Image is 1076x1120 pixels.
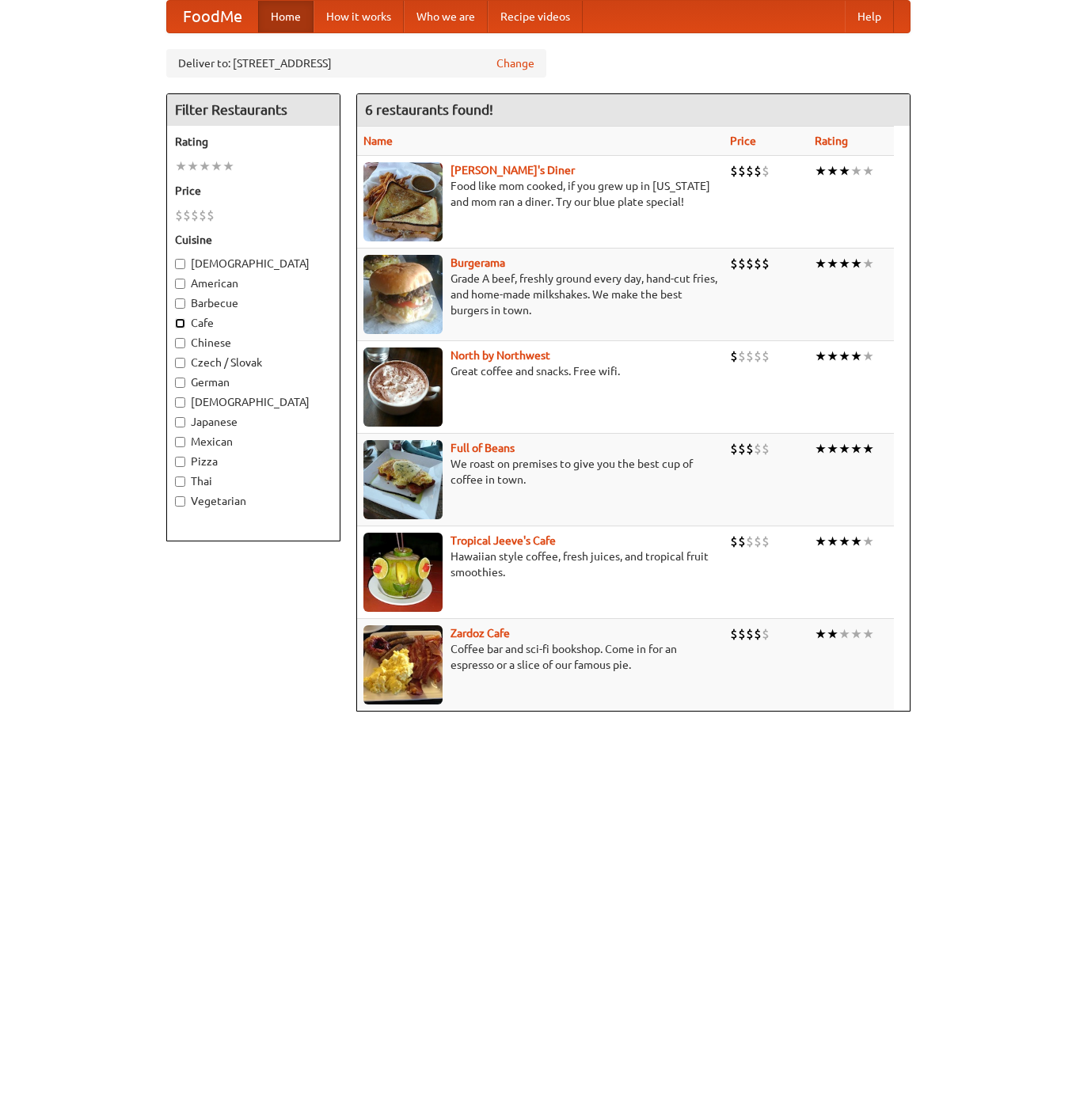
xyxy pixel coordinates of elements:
[175,434,332,450] label: Mexican
[175,417,185,427] input: Japanese
[258,1,314,32] a: Home
[754,162,762,180] li: $
[738,440,746,457] li: $
[815,162,827,180] li: ★
[762,440,770,457] li: $
[363,625,443,704] img: zardoz.jpg
[175,414,332,430] label: Japanese
[815,347,827,365] li: ★
[730,135,756,147] a: Price
[827,440,838,457] li: ★
[175,454,332,469] label: Pizza
[175,232,332,248] h5: Cuisine
[175,335,332,351] label: Chinese
[211,158,222,175] li: ★
[762,255,770,272] li: $
[451,256,505,269] b: Burgerama
[363,440,443,519] img: beans.jpg
[762,162,770,180] li: $
[175,134,332,150] h5: Rating
[175,279,185,289] input: American
[838,440,850,457] li: ★
[862,255,874,272] li: ★
[365,102,493,117] ng-pluralize: 6 restaurants found!
[730,162,738,180] li: $
[827,162,838,180] li: ★
[175,493,332,509] label: Vegetarian
[730,255,738,272] li: $
[451,442,515,454] a: Full of Beans
[730,347,738,365] li: $
[363,162,443,241] img: sallys.jpg
[850,533,862,550] li: ★
[199,158,211,175] li: ★
[738,162,746,180] li: $
[363,363,717,379] p: Great coffee and snacks. Free wifi.
[746,440,754,457] li: $
[363,178,717,210] p: Food like mom cooked, if you grew up in [US_STATE] and mom ran a diner. Try our blue plate special!
[730,440,738,457] li: $
[363,271,717,318] p: Grade A beef, freshly ground every day, hand-cut fries, and home-made milkshakes. We make the bes...
[451,627,510,640] a: Zardoz Cafe
[363,549,717,580] p: Hawaiian style coffee, fresh juices, and tropical fruit smoothies.
[175,315,332,331] label: Cafe
[815,625,827,643] li: ★
[815,440,827,457] li: ★
[862,625,874,643] li: ★
[175,355,332,370] label: Czech / Slovak
[738,255,746,272] li: $
[175,437,185,447] input: Mexican
[199,207,207,224] li: $
[175,473,332,489] label: Thai
[175,338,185,348] input: Chinese
[827,255,838,272] li: ★
[363,135,393,147] a: Name
[175,378,185,388] input: German
[175,397,185,408] input: [DEMOGRAPHIC_DATA]
[746,162,754,180] li: $
[862,533,874,550] li: ★
[762,625,770,643] li: $
[838,625,850,643] li: ★
[183,207,191,224] li: $
[488,1,583,32] a: Recipe videos
[754,440,762,457] li: $
[166,49,546,78] div: Deliver to: [STREET_ADDRESS]
[314,1,404,32] a: How it works
[746,533,754,550] li: $
[815,533,827,550] li: ★
[207,207,215,224] li: $
[363,347,443,427] img: north.jpg
[862,347,874,365] li: ★
[838,162,850,180] li: ★
[363,641,717,673] p: Coffee bar and sci-fi bookshop. Come in for an espresso or a slice of our famous pie.
[850,347,862,365] li: ★
[451,534,556,547] b: Tropical Jeeve's Cafe
[175,496,185,507] input: Vegetarian
[167,94,340,126] h4: Filter Restaurants
[451,164,575,177] b: [PERSON_NAME]'s Diner
[838,255,850,272] li: ★
[363,533,443,612] img: jeeves.jpg
[738,533,746,550] li: $
[827,625,838,643] li: ★
[738,347,746,365] li: $
[187,158,199,175] li: ★
[746,625,754,643] li: $
[815,255,827,272] li: ★
[827,347,838,365] li: ★
[175,298,185,309] input: Barbecue
[175,358,185,368] input: Czech / Slovak
[762,347,770,365] li: $
[838,533,850,550] li: ★
[862,162,874,180] li: ★
[404,1,488,32] a: Who we are
[746,347,754,365] li: $
[850,255,862,272] li: ★
[451,349,550,362] a: North by Northwest
[175,275,332,291] label: American
[175,158,187,175] li: ★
